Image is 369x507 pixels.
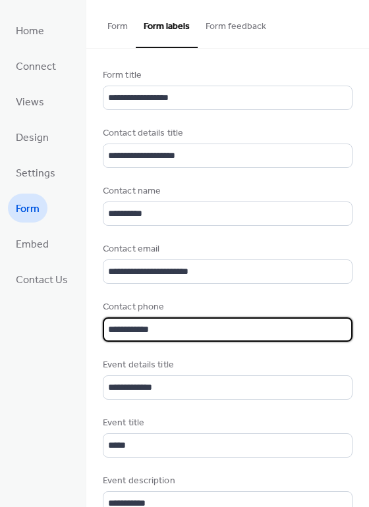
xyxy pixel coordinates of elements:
span: Design [16,128,49,149]
div: Contact name [103,184,350,198]
span: Home [16,21,44,42]
span: Contact Us [16,270,68,291]
span: Form [16,199,40,220]
span: Connect [16,57,56,78]
div: Form title [103,68,350,82]
span: Views [16,92,44,113]
div: Event title [103,416,350,430]
span: Settings [16,163,55,184]
div: Event details title [103,358,350,372]
div: Event description [103,474,350,488]
a: Connect [8,51,64,80]
a: Home [8,16,52,45]
a: Form [8,194,47,223]
a: Embed [8,229,57,258]
div: Contact email [103,242,350,256]
a: Views [8,87,52,116]
a: Settings [8,158,63,187]
div: Contact details title [103,126,350,140]
div: Contact phone [103,300,350,314]
a: Design [8,122,57,151]
span: Embed [16,234,49,255]
a: Contact Us [8,265,76,294]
